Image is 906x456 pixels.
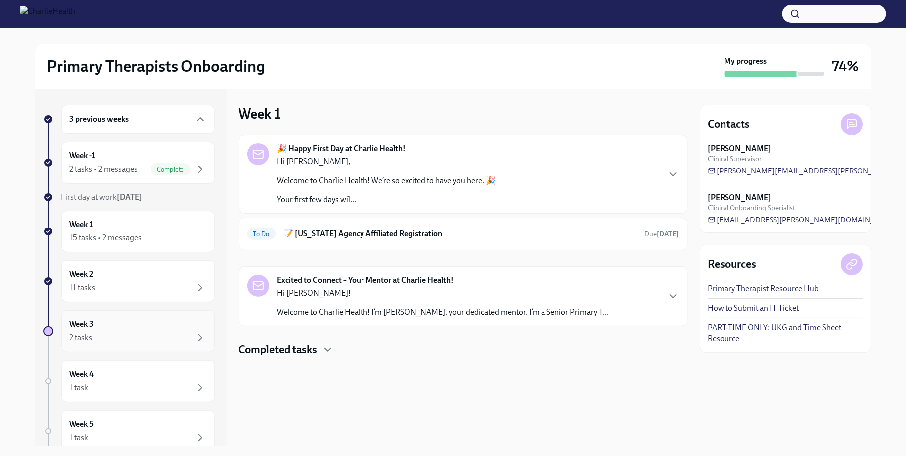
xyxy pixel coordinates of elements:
[277,288,609,299] p: Hi [PERSON_NAME]!
[277,175,496,186] p: Welcome to Charlie Health! We’re so excited to have you here. 🎉
[47,56,266,76] h2: Primary Therapists Onboarding
[61,105,215,134] div: 3 previous weeks
[239,342,318,357] h4: Completed tasks
[70,419,94,430] h6: Week 5
[43,410,215,452] a: Week 51 task
[708,257,757,272] h4: Resources
[70,164,138,175] div: 2 tasks • 2 messages
[247,226,679,242] a: To Do📝 [US_STATE] Agency Affiliated RegistrationDue[DATE]
[70,382,89,393] div: 1 task
[277,194,496,205] p: Your first few days wil...
[70,319,94,330] h6: Week 3
[70,369,94,380] h6: Week 4
[70,114,129,125] h6: 3 previous weeks
[239,105,281,123] h3: Week 1
[708,303,799,314] a: How to Submit an IT Ticket
[70,282,96,293] div: 11 tasks
[43,142,215,184] a: Week -12 tasks • 2 messagesComplete
[43,192,215,203] a: First day at work[DATE]
[43,310,215,352] a: Week 32 tasks
[247,230,276,238] span: To Do
[277,307,609,318] p: Welcome to Charlie Health! I’m [PERSON_NAME], your dedicated mentor. I’m a Senior Primary T...
[645,230,679,238] span: Due
[239,342,688,357] div: Completed tasks
[70,432,89,443] div: 1 task
[657,230,679,238] strong: [DATE]
[20,6,75,22] img: CharlieHealth
[708,283,819,294] a: Primary Therapist Resource Hub
[117,192,143,202] strong: [DATE]
[645,229,679,239] span: August 11th, 2025 10:00
[832,57,859,75] h3: 74%
[708,192,772,203] strong: [PERSON_NAME]
[725,56,767,67] strong: My progress
[70,150,96,161] h6: Week -1
[277,156,496,167] p: Hi [PERSON_NAME],
[70,232,142,243] div: 15 tasks • 2 messages
[43,211,215,252] a: Week 115 tasks • 2 messages
[70,219,93,230] h6: Week 1
[277,143,406,154] strong: 🎉 Happy First Day at Charlie Health!
[708,117,750,132] h4: Contacts
[151,166,190,173] span: Complete
[277,275,454,286] strong: Excited to Connect – Your Mentor at Charlie Health!
[284,228,637,239] h6: 📝 [US_STATE] Agency Affiliated Registration
[43,260,215,302] a: Week 211 tasks
[708,215,899,225] a: [EMAIL_ADDRESS][PERSON_NAME][DOMAIN_NAME]
[708,154,762,164] span: Clinical Supervisor
[708,203,796,213] span: Clinical Onboarding Specialist
[708,143,772,154] strong: [PERSON_NAME]
[70,332,93,343] div: 2 tasks
[61,192,143,202] span: First day at work
[43,360,215,402] a: Week 41 task
[708,322,863,344] a: PART-TIME ONLY: UKG and Time Sheet Resource
[70,269,94,280] h6: Week 2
